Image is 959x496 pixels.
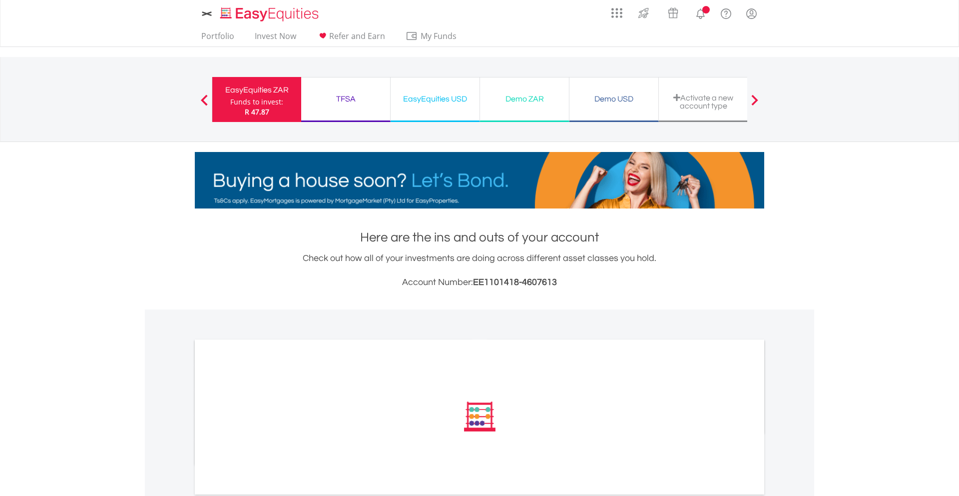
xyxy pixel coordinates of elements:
[605,2,629,18] a: AppsGrid
[195,275,764,289] h3: Account Number:
[195,152,764,208] img: EasyMortage Promotion Banner
[307,92,384,106] div: TFSA
[216,2,323,22] a: Home page
[197,31,238,46] a: Portfolio
[218,6,323,22] img: EasyEquities_Logo.png
[739,2,764,24] a: My Profile
[611,7,622,18] img: grid-menu-icon.svg
[230,97,283,107] div: Funds to invest:
[473,277,557,287] span: EE1101418-4607613
[635,5,652,21] img: thrive-v2.svg
[329,30,385,41] span: Refer and Earn
[406,29,471,42] span: My Funds
[245,107,269,116] span: R 47.87
[397,92,474,106] div: EasyEquities USD
[195,228,764,246] h1: Here are the ins and outs of your account
[251,31,300,46] a: Invest Now
[486,92,563,106] div: Demo ZAR
[713,2,739,22] a: FAQ's and Support
[688,2,713,22] a: Notifications
[665,93,742,110] div: Activate a new account type
[658,2,688,21] a: Vouchers
[313,31,389,46] a: Refer and Earn
[218,83,295,97] div: EasyEquities ZAR
[195,251,764,289] div: Check out how all of your investments are doing across different asset classes you hold.
[575,92,652,106] div: Demo USD
[665,5,681,21] img: vouchers-v2.svg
